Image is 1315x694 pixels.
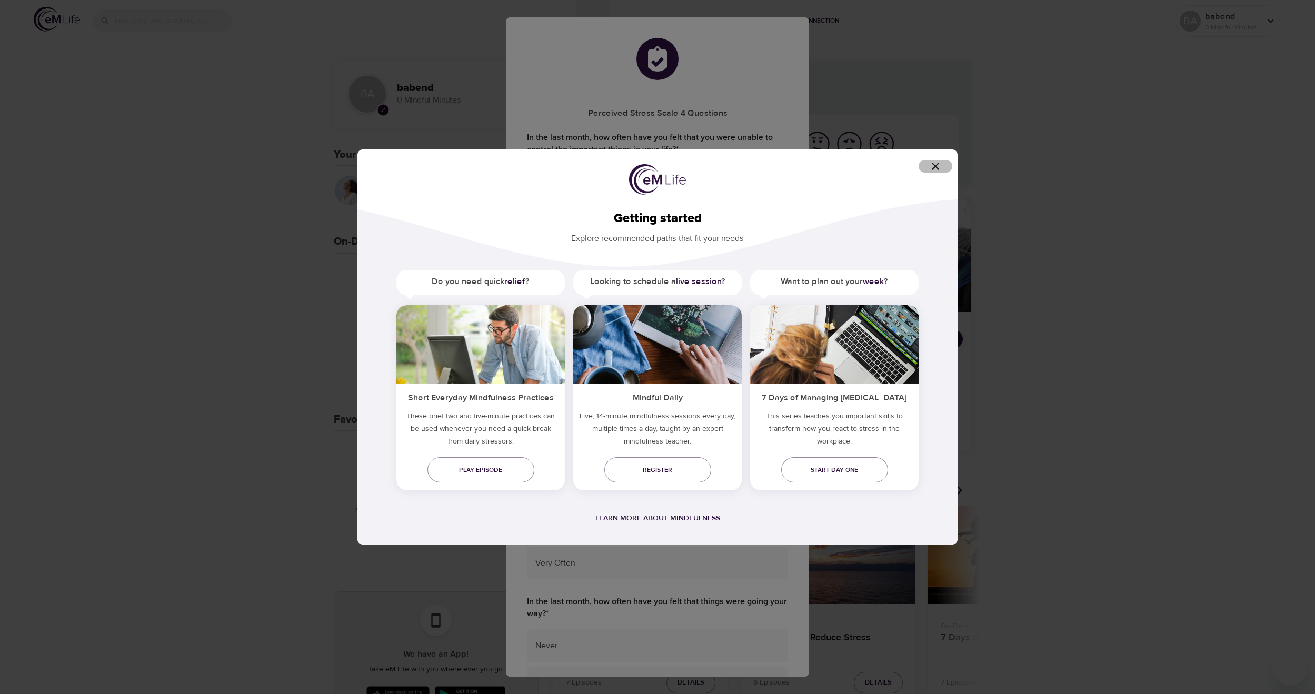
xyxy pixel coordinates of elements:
[374,211,941,226] h2: Getting started
[573,305,742,384] img: ims
[781,457,888,482] a: Start day one
[863,276,884,287] a: week
[427,457,534,482] a: Play episode
[573,270,742,294] h5: Looking to schedule a ?
[573,410,742,452] p: Live, 14-minute mindfulness sessions every day, multiple times a day, taught by an expert mindful...
[790,465,880,476] span: Start day one
[374,226,941,245] p: Explore recommended paths that fit your needs
[750,305,919,384] img: ims
[504,276,525,287] a: relief
[750,384,919,410] h5: 7 Days of Managing [MEDICAL_DATA]
[396,384,565,410] h5: Short Everyday Mindfulness Practices
[396,270,565,294] h5: Do you need quick ?
[595,514,720,523] a: Learn more about mindfulness
[396,410,565,452] h5: These brief two and five-minute practices can be used whenever you need a quick break from daily ...
[436,465,526,476] span: Play episode
[750,270,919,294] h5: Want to plan out your ?
[613,465,703,476] span: Register
[629,164,686,195] img: logo
[676,276,721,287] a: live session
[396,305,565,384] img: ims
[750,410,919,452] p: This series teaches you important skills to transform how you react to stress in the workplace.
[604,457,711,482] a: Register
[573,384,742,410] h5: Mindful Daily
